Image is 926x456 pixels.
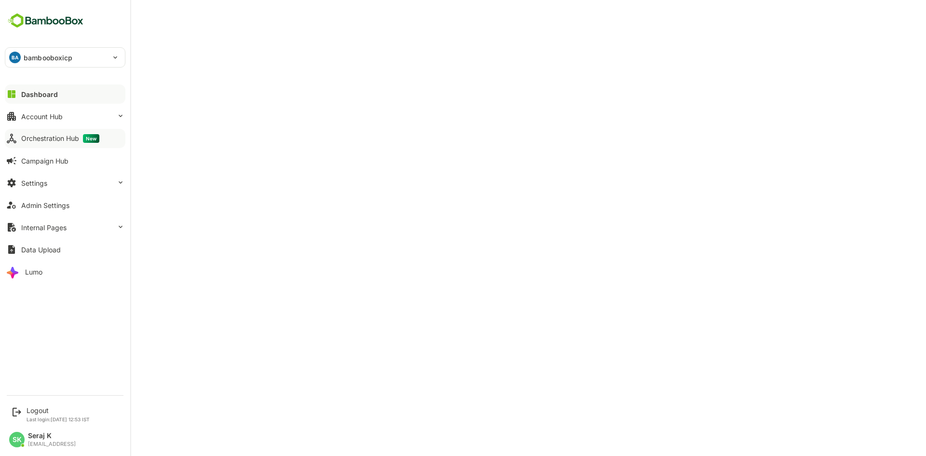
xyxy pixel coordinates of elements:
[9,52,21,63] div: BA
[27,406,90,415] div: Logout
[25,268,42,276] div: Lumo
[5,240,125,259] button: Data Upload
[5,195,125,215] button: Admin Settings
[21,134,99,143] div: Orchestration Hub
[5,129,125,148] button: Orchestration HubNew
[5,173,125,193] button: Settings
[5,262,125,281] button: Lumo
[21,90,58,98] div: Dashboard
[83,134,99,143] span: New
[28,432,76,440] div: Seraj K
[21,179,47,187] div: Settings
[5,12,86,30] img: BambooboxFullLogoMark.5f36c76dfaba33ec1ec1367b70bb1252.svg
[5,151,125,170] button: Campaign Hub
[21,112,63,121] div: Account Hub
[5,84,125,104] button: Dashboard
[27,416,90,422] p: Last login: [DATE] 12:53 IST
[21,201,69,209] div: Admin Settings
[5,107,125,126] button: Account Hub
[21,223,67,232] div: Internal Pages
[9,432,25,447] div: SK
[21,157,68,165] div: Campaign Hub
[28,441,76,447] div: [EMAIL_ADDRESS]
[21,246,61,254] div: Data Upload
[5,218,125,237] button: Internal Pages
[5,48,125,67] div: BAbambooboxicp
[24,53,73,63] p: bambooboxicp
